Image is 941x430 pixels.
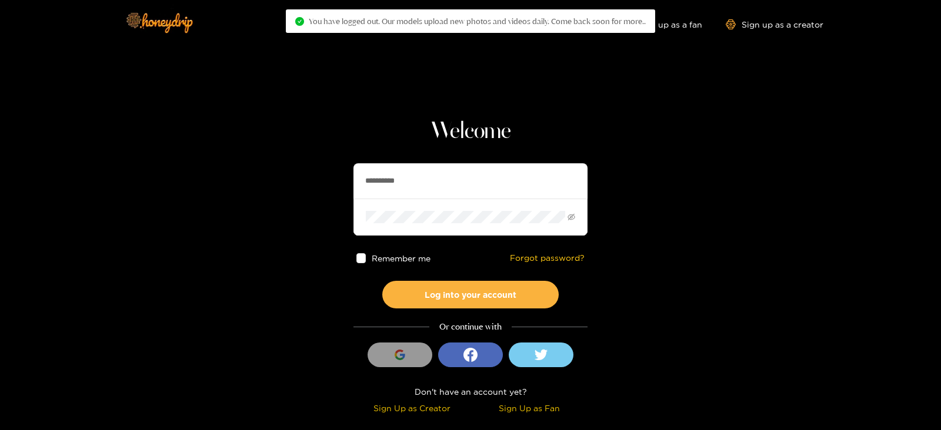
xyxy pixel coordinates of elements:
a: Forgot password? [510,253,585,263]
div: Sign Up as Fan [473,401,585,415]
a: Sign up as a creator [726,19,823,29]
h1: Welcome [353,117,588,146]
span: You have logged out. Our models upload new photos and videos daily. Come back soon for more.. [309,16,646,26]
span: eye-invisible [568,213,575,221]
div: Don't have an account yet? [353,385,588,398]
span: check-circle [295,17,304,26]
span: Remember me [372,254,431,263]
div: Sign Up as Creator [356,401,468,415]
div: Or continue with [353,320,588,334]
a: Sign up as a fan [622,19,702,29]
button: Log into your account [382,281,559,308]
